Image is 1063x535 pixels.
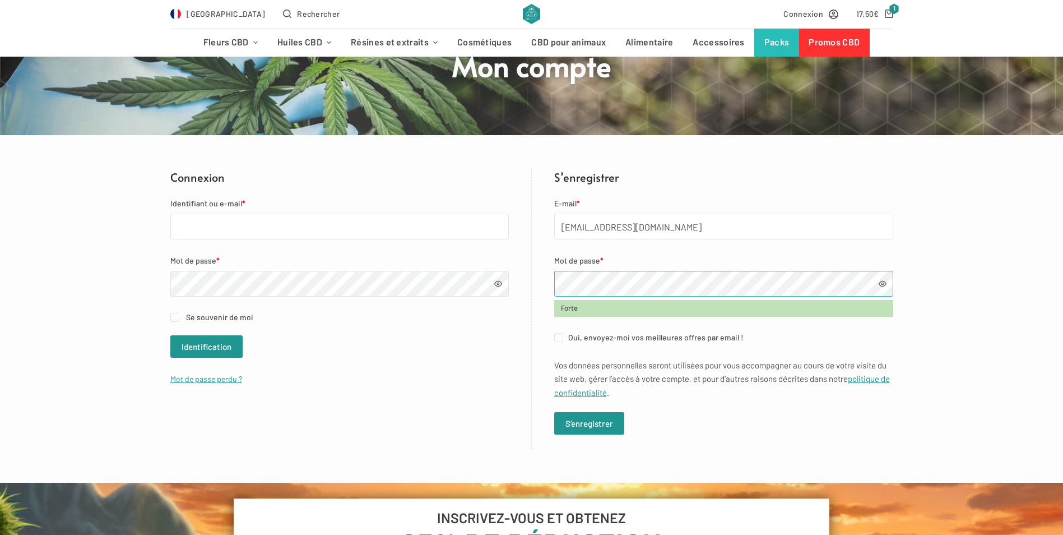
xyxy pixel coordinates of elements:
[554,169,893,186] h2: S’enregistrer
[616,29,683,57] a: Alimentaire
[683,29,754,57] a: Accessoires
[856,9,879,19] bdi: 17,50
[799,29,870,57] a: Promos CBD
[170,313,179,322] input: Se souvenir de moi
[170,374,242,384] a: Mot de passe perdu ?
[783,7,838,20] a: Connexion
[554,197,893,210] label: E-mail
[554,254,893,267] label: Mot de passe
[754,29,799,57] a: Packs
[322,47,742,84] h1: Mon compte
[170,335,243,358] button: Identification
[554,300,893,316] div: Forte
[193,29,267,57] a: Fleurs CBD
[193,29,870,57] nav: Menu d’en-tête
[889,3,899,14] span: 1
[874,9,879,19] span: €
[170,197,509,210] label: Identifiant ou e-mail
[341,29,448,57] a: Résines et extraits
[554,331,893,344] label: Oui, envoyez-moi vos meilleures offres par email !
[522,29,616,57] a: CBD pour animaux
[170,169,509,186] h2: Connexion
[554,333,563,342] input: Oui, envoyez-moi vos meilleures offres par email !
[283,7,340,20] button: Ouvrir le formulaire de recherche
[297,7,340,20] span: Rechercher
[783,7,823,20] span: Connexion
[186,312,253,322] span: Se souvenir de moi
[554,412,624,435] button: S’enregistrer
[258,511,805,525] h6: INSCRIVEZ-VOUS ET OBTENEZ
[554,358,893,400] p: Vos données personnelles seront utilisées pour vous accompagner au cours de votre visite du site ...
[170,7,266,20] a: Select Country
[187,7,265,20] span: [GEOGRAPHIC_DATA]
[267,29,341,57] a: Huiles CBD
[170,8,182,20] img: FR Flag
[170,254,509,267] label: Mot de passe
[856,7,893,20] a: Panier d’achat
[448,29,522,57] a: Cosmétiques
[523,4,540,24] img: CBD Alchemy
